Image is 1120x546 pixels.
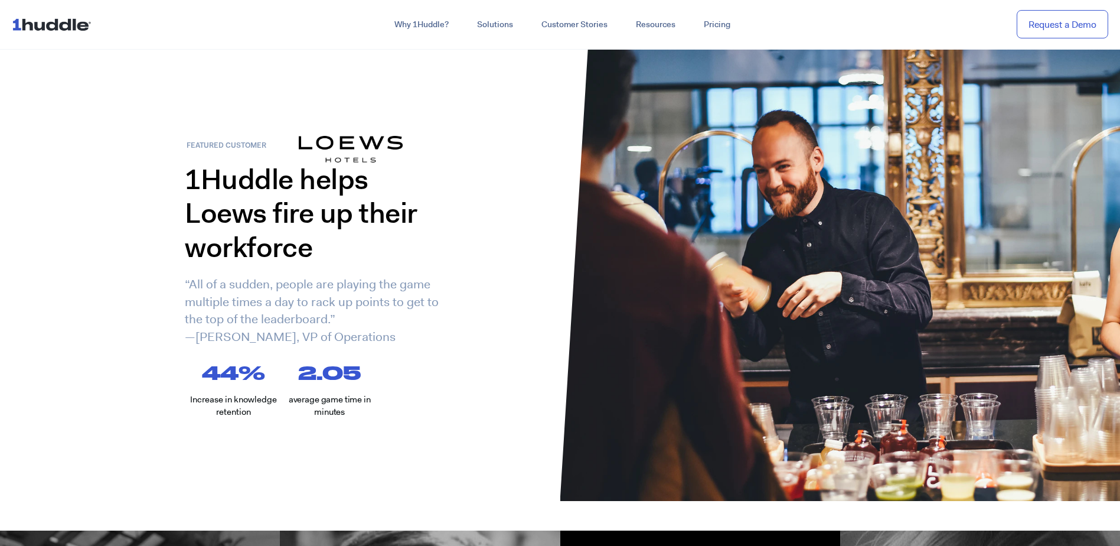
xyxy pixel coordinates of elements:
[12,13,96,35] img: ...
[380,14,463,35] a: Why 1Huddle?
[463,14,527,35] a: Solutions
[202,363,239,382] span: 44
[185,276,442,346] p: “All of a sudden, people are playing the game multiple times a day to rack up points to get to th...
[187,394,280,418] p: Increase in knowledge retention
[1017,10,1108,39] a: Request a Demo
[622,14,690,35] a: Resources
[239,363,280,382] span: %
[187,142,299,149] h6: Featured customer
[185,162,442,265] h1: 1Huddle helps Loews fire up their workforce
[690,14,745,35] a: Pricing
[286,394,373,418] h2: average game time in minutes
[298,363,361,382] span: 2.05
[527,14,622,35] a: Customer Stories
